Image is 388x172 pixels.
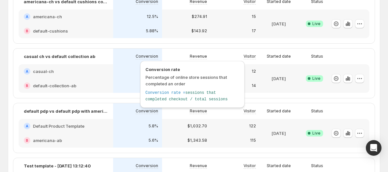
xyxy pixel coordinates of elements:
h2: A [26,69,28,73]
h2: A [26,15,28,19]
h2: B [26,138,28,142]
p: 12 [252,69,256,74]
h2: default-collection-ab [33,82,76,89]
p: 5.8% [148,123,158,129]
p: Conversion [136,163,158,168]
p: 14 [252,83,256,88]
p: Status [311,163,323,168]
h2: B [26,84,28,88]
p: $274.91 [192,14,207,19]
h2: americana-ch [33,13,62,20]
p: casual ch vs default collection ab [24,53,95,60]
p: $143.92 [191,28,207,34]
p: Started date [267,54,291,59]
span: Live [312,131,321,136]
p: Conversion [136,54,158,59]
p: Test template - [DATE] 13:12:40 [24,163,91,169]
span: sessions that completed checkout / total sessions [145,91,228,102]
p: 115 [250,138,256,143]
p: Conversion [136,108,158,114]
p: [DATE] [272,130,286,136]
p: Visitor [244,54,256,59]
p: $1,032.70 [187,123,207,129]
p: Visitor [244,108,256,114]
p: [DATE] [272,21,286,27]
h2: B [26,29,28,33]
h2: americana-ab [33,137,62,144]
span: Live [312,76,321,81]
p: Started date [267,108,291,114]
p: Started date [267,163,291,168]
p: [DATE] [272,75,286,82]
p: 5.88% [146,28,158,34]
h2: casual-ch [33,68,54,75]
h2: A [26,124,28,128]
p: Status [311,54,323,59]
h2: Default Product Template [33,123,84,129]
span: Conversion rate = [145,91,185,95]
p: Visitor [244,163,256,168]
p: 122 [249,123,256,129]
p: Revenue [190,163,207,168]
span: Live [312,21,321,26]
p: 17 [252,28,256,34]
span: Conversion rate [145,66,239,73]
div: Open Intercom Messenger [366,140,381,156]
h2: default-cushions [33,28,68,34]
span: Percentage of online store sessions that completed an order [145,75,227,86]
p: Status [311,108,323,114]
p: Revenue [190,54,207,59]
p: 12.5% [147,14,158,19]
p: 5.6% [148,138,158,143]
p: default pdp vs default pdp with americana 4 icons [24,108,108,114]
p: 15 [252,14,256,19]
p: $1,343.58 [187,138,207,143]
